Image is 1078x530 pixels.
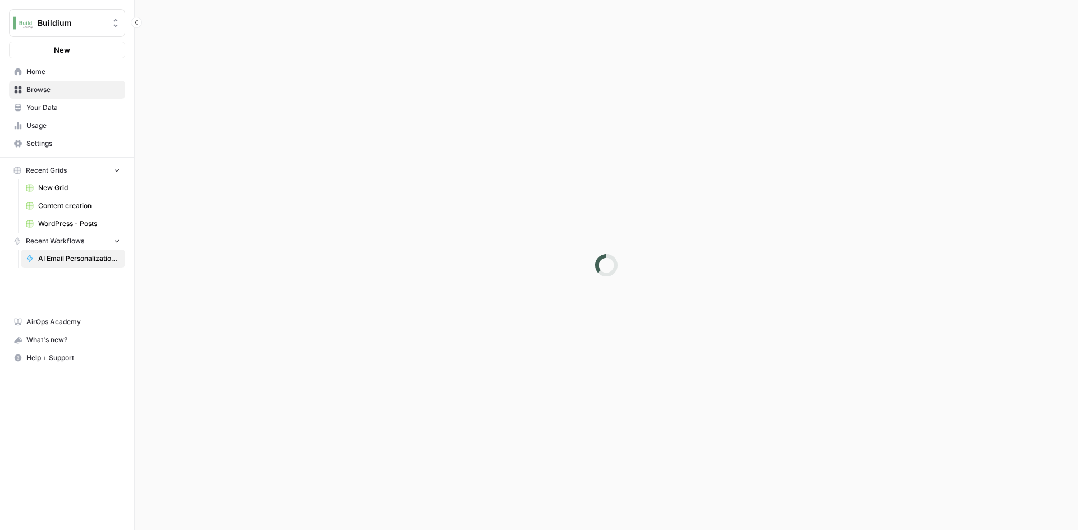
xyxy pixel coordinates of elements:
[9,117,125,135] a: Usage
[9,99,125,117] a: Your Data
[38,17,106,29] span: Buildium
[26,353,120,363] span: Help + Support
[9,9,125,37] button: Workspace: Buildium
[54,44,70,56] span: New
[9,162,125,179] button: Recent Grids
[26,165,67,176] span: Recent Grids
[9,42,125,58] button: New
[26,236,84,246] span: Recent Workflows
[9,135,125,153] a: Settings
[21,215,125,233] a: WordPress - Posts
[10,331,125,348] div: What's new?
[38,183,120,193] span: New Grid
[9,349,125,367] button: Help + Support
[9,81,125,99] a: Browse
[26,67,120,77] span: Home
[38,219,120,229] span: WordPress - Posts
[13,13,33,33] img: Buildium Logo
[26,139,120,149] span: Settings
[9,313,125,331] a: AirOps Academy
[9,233,125,250] button: Recent Workflows
[9,63,125,81] a: Home
[38,254,120,264] span: AI Email Personalization + Buyer Summary V2
[21,250,125,268] a: AI Email Personalization + Buyer Summary V2
[26,85,120,95] span: Browse
[26,121,120,131] span: Usage
[9,331,125,349] button: What's new?
[38,201,120,211] span: Content creation
[21,197,125,215] a: Content creation
[26,103,120,113] span: Your Data
[26,317,120,327] span: AirOps Academy
[21,179,125,197] a: New Grid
